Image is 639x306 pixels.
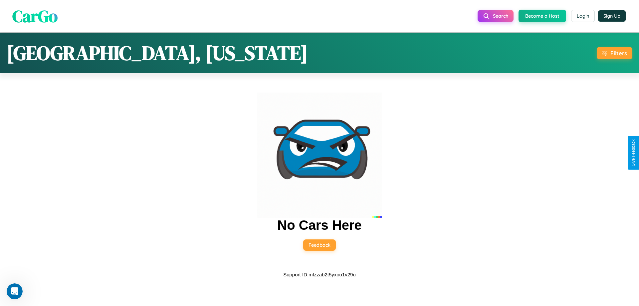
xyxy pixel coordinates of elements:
p: Support ID: mfzzab2t5yxoo1v29u [283,270,356,279]
button: Sign Up [598,10,626,22]
div: Give Feedback [631,140,636,166]
button: Login [571,10,595,22]
h2: No Cars Here [277,218,361,233]
div: Filters [610,50,627,57]
button: Become a Host [519,10,566,22]
iframe: Intercom live chat [7,283,23,299]
button: Feedback [303,239,336,251]
button: Filters [597,47,632,59]
h1: [GEOGRAPHIC_DATA], [US_STATE] [7,39,308,67]
button: Search [478,10,514,22]
img: car [257,93,382,218]
span: CarGo [12,4,58,27]
span: Search [493,13,508,19]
